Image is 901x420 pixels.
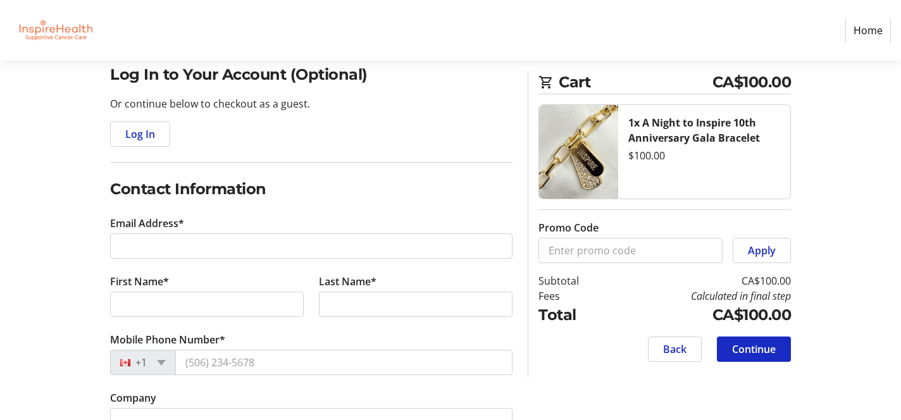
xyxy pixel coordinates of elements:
[175,350,513,375] input: (506) 234-5678
[538,273,611,288] td: Subtotal
[663,342,687,357] span: Back
[611,304,791,326] td: CA$100.00
[10,5,100,56] img: InspireHealth Supportive Cancer Care's Logo
[110,332,225,347] label: Mobile Phone Number*
[748,243,776,258] span: Apply
[538,304,611,326] td: Total
[110,63,513,86] h2: Log In to Your Account (Optional)
[611,273,791,288] td: CA$100.00
[611,288,791,304] td: Calculated in final step
[319,274,376,289] label: Last Name*
[110,121,170,147] button: Log In
[733,238,791,263] button: Apply
[648,337,702,362] button: Back
[110,390,156,405] label: Company
[538,220,599,235] label: Promo Code
[125,127,155,142] span: Log In
[110,274,169,289] label: First Name*
[628,116,760,145] strong: 1x A Night to Inspire 10th Anniversary Gala Bracelet
[110,216,184,231] label: Email Address*
[845,18,891,42] a: Home
[712,71,792,94] span: CA$100.00
[538,288,611,304] td: Fees
[538,238,723,263] input: Enter promo code
[110,96,513,111] p: Or continue below to checkout as a guest.
[717,337,791,362] button: Continue
[110,178,513,201] h2: Contact Information
[559,71,712,94] span: Cart
[539,105,618,199] img: A Night to Inspire 10th Anniversary Gala Bracelet
[732,342,776,357] span: Continue
[628,148,780,163] div: $100.00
